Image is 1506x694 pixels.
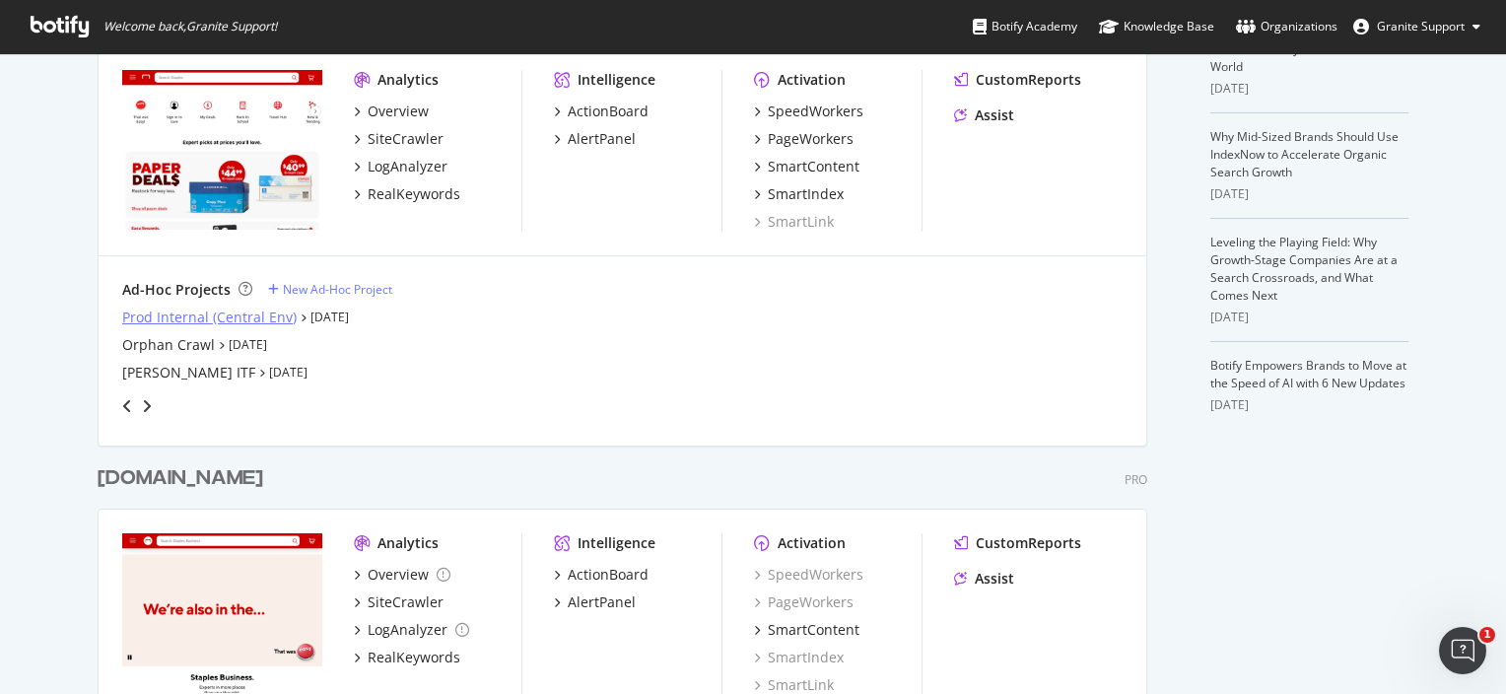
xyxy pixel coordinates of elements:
div: Overview [368,102,429,121]
span: 1 [1479,627,1495,643]
a: AlertPanel [554,592,636,612]
a: PageWorkers [754,592,854,612]
div: LogAnalyzer [368,157,447,176]
div: SiteCrawler [368,129,444,149]
div: AlertPanel [568,592,636,612]
div: Analytics [377,70,439,90]
div: Activation [778,70,846,90]
a: Prod Internal (Central Env) [122,308,297,327]
a: [DOMAIN_NAME] [98,464,271,493]
a: Botify Empowers Brands to Move at the Speed of AI with 6 New Updates [1210,357,1406,391]
a: Why Mid-Sized Brands Should Use IndexNow to Accelerate Organic Search Growth [1210,128,1399,180]
div: Assist [975,105,1014,125]
div: Intelligence [578,70,655,90]
div: CustomReports [976,533,1081,553]
div: AlertPanel [568,129,636,149]
div: [DATE] [1210,80,1408,98]
div: [DOMAIN_NAME] [98,464,263,493]
div: Overview [368,565,429,585]
div: ActionBoard [568,565,649,585]
a: Overview [354,565,450,585]
a: SmartContent [754,157,859,176]
a: SiteCrawler [354,129,444,149]
a: CustomReports [954,70,1081,90]
div: SmartContent [768,157,859,176]
a: ActionBoard [554,565,649,585]
button: Granite Support [1337,11,1496,42]
div: Analytics [377,533,439,553]
img: staples.com [122,70,322,230]
a: SpeedWorkers [754,565,863,585]
div: Knowledge Base [1099,17,1214,36]
div: angle-left [114,390,140,422]
a: PageWorkers [754,129,854,149]
a: SpeedWorkers [754,102,863,121]
div: CustomReports [976,70,1081,90]
div: angle-right [140,396,154,416]
div: Pro [1125,471,1147,488]
div: RealKeywords [368,184,460,204]
iframe: Intercom live chat [1439,627,1486,674]
div: Organizations [1236,17,1337,36]
a: SmartLink [754,212,834,232]
div: Intelligence [578,533,655,553]
a: Overview [354,102,429,121]
a: Assist [954,569,1014,589]
div: [DATE] [1210,396,1408,414]
div: [DATE] [1210,309,1408,326]
a: SmartIndex [754,648,844,667]
img: staplesadvantage.com [122,533,322,693]
a: CustomReports [954,533,1081,553]
div: SmartContent [768,620,859,640]
a: SiteCrawler [354,592,444,612]
a: SmartContent [754,620,859,640]
div: ActionBoard [568,102,649,121]
a: Orphan Crawl [122,335,215,355]
div: Activation [778,533,846,553]
a: [DATE] [310,309,349,325]
span: Welcome back, Granite Support ! [103,19,277,35]
span: Granite Support [1377,18,1465,35]
a: LogAnalyzer [354,620,469,640]
a: SmartIndex [754,184,844,204]
div: SiteCrawler [368,592,444,612]
div: Assist [975,569,1014,589]
a: Assist [954,105,1014,125]
div: RealKeywords [368,648,460,667]
a: New Ad-Hoc Project [268,281,392,298]
div: [DATE] [1210,185,1408,203]
a: Leveling the Playing Field: Why Growth-Stage Companies Are at a Search Crossroads, and What Comes... [1210,234,1398,304]
a: RealKeywords [354,648,460,667]
a: RealKeywords [354,184,460,204]
div: SpeedWorkers [768,102,863,121]
div: Botify Academy [973,17,1077,36]
div: SmartIndex [768,184,844,204]
a: LogAnalyzer [354,157,447,176]
a: AI Is Your New Customer: How to Win the Visibility Battle in a ChatGPT World [1210,23,1408,75]
a: ActionBoard [554,102,649,121]
div: Ad-Hoc Projects [122,280,231,300]
a: [PERSON_NAME] ITF [122,363,255,382]
a: [DATE] [269,364,308,381]
div: New Ad-Hoc Project [283,281,392,298]
a: AlertPanel [554,129,636,149]
a: [DATE] [229,336,267,353]
div: LogAnalyzer [368,620,447,640]
div: PageWorkers [768,129,854,149]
